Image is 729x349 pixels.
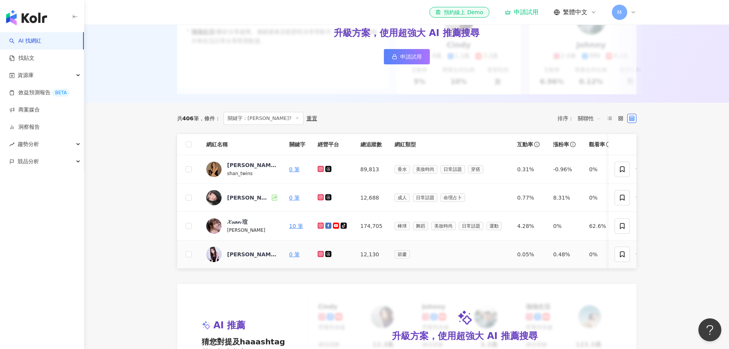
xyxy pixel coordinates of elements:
span: 條件 ： [199,115,220,121]
span: 香水 [395,165,410,174]
div: -0.96% [553,165,577,174]
a: searchAI 找網紅 [9,37,41,45]
div: 0.48% [553,250,577,259]
a: 洞察報告 [9,123,40,131]
span: [PERSON_NAME] [227,228,266,233]
img: KOL Avatar [206,190,222,205]
div: 0% [553,222,577,230]
img: KOL Avatar [206,162,222,177]
div: 0.77% [517,193,541,202]
div: 0% [589,193,613,202]
a: KOL Avatar[PERSON_NAME]♡ [206,190,277,205]
a: 效益預測報告BETA [9,89,70,97]
a: KOL Avatar𝓧𝓾𝓪𝓷 瑄[PERSON_NAME] [206,218,277,234]
a: 10 筆 [289,223,303,229]
span: 日常話題 [459,222,483,230]
div: [PERSON_NAME]♡ [227,194,271,202]
img: KOL Avatar [206,218,222,234]
span: 節慶 [395,250,410,259]
div: 62.6% [589,222,613,230]
div: 0.05% [517,250,541,259]
a: 申請試用 [505,8,538,16]
img: logo [6,10,47,25]
div: 重置 [307,115,317,121]
span: 觀看率 [589,141,605,148]
div: [PERSON_NAME] [227,251,277,258]
div: 升級方案，使用超強大 AI 推薦搜尋 [392,330,537,343]
span: 成人 [395,193,410,202]
span: 關鍵字：[PERSON_NAME]? [223,112,303,125]
th: 網紅名稱 [200,134,283,155]
iframe: Help Scout Beacon - Open [698,318,721,341]
span: 日常話題 [440,165,465,174]
span: 穿搭 [468,165,483,174]
div: 共 筆 [177,115,199,121]
a: KOL Avatar[PERSON_NAME][PERSON_NAME]shan_twins [206,161,277,177]
span: 棒球 [395,222,410,230]
div: 4.28% [517,222,541,230]
div: 𝓧𝓾𝓪𝓷 瑄 [227,218,248,226]
a: 0 筆 [289,195,300,201]
span: shan_twins [227,171,253,176]
span: 資源庫 [18,67,34,84]
th: 總追蹤數 [354,134,389,155]
a: 商案媒合 [9,106,40,114]
a: 0 筆 [289,251,300,257]
div: 預約線上 Demo [435,8,483,16]
div: 8.31% [553,193,577,202]
span: 互動率 [517,141,533,148]
span: 命理占卜 [440,193,465,202]
div: 排序： [558,112,605,125]
td: 174,705 [354,212,389,241]
td: 89,813 [354,155,389,184]
th: 經營平台 [311,134,354,155]
span: 日常話題 [413,193,437,202]
span: 繁體中文 [563,8,587,16]
span: 406 [183,115,194,121]
a: 申請試用 [384,49,430,64]
th: 關鍵字 [283,134,311,155]
th: 網紅類型 [388,134,511,155]
div: 0% [589,165,613,174]
a: 預約線上 Demo [429,7,489,18]
span: 趨勢分析 [18,136,39,153]
a: KOL Avatar[PERSON_NAME] [206,247,277,262]
span: 運動 [486,222,502,230]
div: 0.31% [517,165,541,174]
span: M [617,8,621,16]
span: rise [9,142,15,147]
span: info-circle [569,141,577,148]
span: 舞蹈 [413,222,428,230]
div: 0% [589,250,613,259]
span: info-circle [605,141,613,148]
img: KOL Avatar [206,247,222,262]
a: 找貼文 [9,54,34,62]
span: 漲粉率 [553,141,569,148]
span: 申請試用 [400,54,422,60]
td: 12,130 [354,241,389,269]
a: 0 筆 [289,166,300,172]
td: 12,688 [354,184,389,212]
span: 競品分析 [18,153,39,170]
span: 美妝時尚 [431,222,456,230]
span: 關聯性 [578,112,601,125]
div: [PERSON_NAME][PERSON_NAME] [227,161,277,169]
span: 美妝時尚 [413,165,437,174]
span: AI 推薦 [214,319,246,332]
span: info-circle [533,141,541,148]
div: 升級方案，使用超強大 AI 推薦搜尋 [334,27,479,40]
